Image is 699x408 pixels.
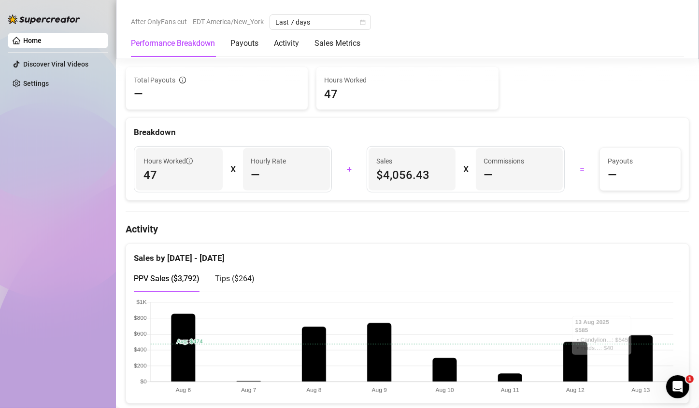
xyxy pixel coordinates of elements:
[571,162,594,177] div: =
[215,274,255,283] span: Tips ( $264 )
[143,167,215,183] span: 47
[274,38,299,49] div: Activity
[126,222,689,236] h4: Activity
[134,86,143,102] span: —
[608,156,673,166] span: Payouts
[608,167,617,183] span: —
[134,274,200,283] span: PPV Sales ( $3,792 )
[131,38,215,49] div: Performance Breakdown
[134,75,175,85] span: Total Payouts
[230,162,235,177] div: X
[376,167,448,183] span: $4,056.43
[134,126,681,139] div: Breakdown
[360,19,366,25] span: calendar
[134,244,681,265] div: Sales by [DATE] - [DATE]
[186,158,193,164] span: info-circle
[376,156,448,166] span: Sales
[143,156,193,166] span: Hours Worked
[23,60,88,68] a: Discover Viral Videos
[666,375,689,398] iframe: Intercom live chat
[8,14,80,24] img: logo-BBDzfeDw.svg
[23,37,42,44] a: Home
[230,38,258,49] div: Payouts
[484,156,524,166] article: Commissions
[686,375,694,383] span: 1
[23,80,49,87] a: Settings
[251,156,286,166] article: Hourly Rate
[314,38,360,49] div: Sales Metrics
[131,14,187,29] span: After OnlyFans cut
[324,75,490,85] span: Hours Worked
[193,14,264,29] span: EDT America/New_York
[251,167,260,183] span: —
[324,86,490,102] span: 47
[463,162,468,177] div: X
[275,15,365,29] span: Last 7 days
[179,77,186,83] span: info-circle
[484,167,493,183] span: —
[338,162,361,177] div: +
